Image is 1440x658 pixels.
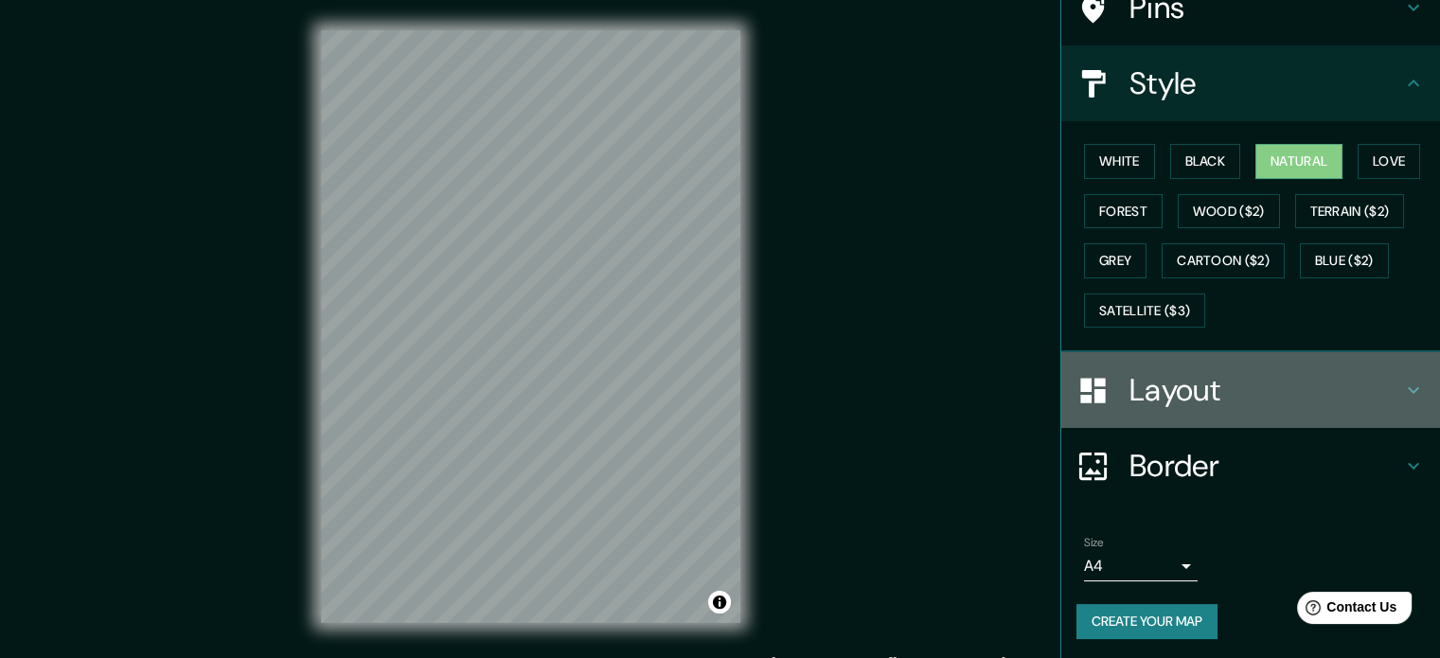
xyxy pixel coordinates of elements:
button: Wood ($2) [1178,194,1280,229]
div: Border [1061,428,1440,504]
h4: Style [1129,64,1402,102]
button: White [1084,144,1155,179]
div: Style [1061,45,1440,121]
button: Toggle attribution [708,591,731,614]
button: Black [1170,144,1241,179]
button: Cartoon ($2) [1162,243,1285,278]
button: Love [1358,144,1420,179]
div: Layout [1061,352,1440,428]
iframe: Help widget launcher [1271,584,1419,637]
button: Forest [1084,194,1163,229]
button: Natural [1255,144,1342,179]
button: Blue ($2) [1300,243,1389,278]
button: Create your map [1076,604,1218,639]
h4: Layout [1129,371,1402,409]
h4: Border [1129,447,1402,485]
canvas: Map [321,30,740,623]
button: Satellite ($3) [1084,293,1205,329]
label: Size [1084,535,1104,551]
button: Terrain ($2) [1295,194,1405,229]
button: Grey [1084,243,1147,278]
div: A4 [1084,551,1198,581]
